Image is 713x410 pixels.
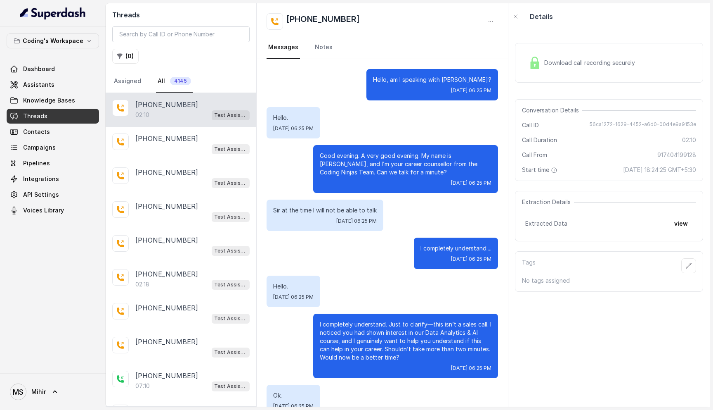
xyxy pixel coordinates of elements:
h2: Threads [112,10,250,20]
p: Coding's Workspace [23,36,83,46]
p: I completely understand.... [420,244,491,253]
span: Call From [522,151,547,159]
p: Test Assistant-3 [214,281,247,289]
span: 4145 [170,77,191,85]
span: API Settings [23,191,59,199]
p: Test Assistant- 2 [214,111,247,119]
a: Pipelines [7,156,99,171]
span: Mihir [31,388,46,396]
a: Campaigns [7,140,99,155]
span: Call ID [522,121,539,129]
p: Good evening. A very good evening. My name is [PERSON_NAME], and I’m your career counsellor from ... [320,152,491,176]
button: (0) [112,49,139,64]
span: 56ca1272-1629-4452-a6d0-00d4e9a9153e [590,121,696,129]
span: 917404199128 [657,151,696,159]
span: [DATE] 06:25 PM [451,256,491,262]
p: Hello, am I speaking with [PERSON_NAME]? [373,76,491,84]
p: Sir at the time I will not be able to talk [273,206,377,215]
a: API Settings [7,187,99,202]
span: Conversation Details [522,106,582,114]
img: Lock Icon [529,57,541,69]
nav: Tabs [112,70,250,93]
span: [DATE] 06:25 PM [273,403,314,410]
span: Integrations [23,175,59,183]
a: All4145 [156,70,193,93]
a: Integrations [7,172,99,186]
p: Hello. [273,282,314,291]
p: Test Assistant- 2 [214,382,247,391]
p: Test Assistant-3 [214,315,247,323]
p: [PHONE_NUMBER] [135,337,198,347]
p: [PHONE_NUMBER] [135,201,198,211]
p: Test Assistant-3 [214,213,247,221]
span: [DATE] 06:25 PM [273,294,314,300]
h2: [PHONE_NUMBER] [286,13,360,30]
span: [DATE] 06:25 PM [451,365,491,372]
p: 02:10 [135,111,149,119]
span: Start time [522,166,559,174]
span: 02:10 [682,136,696,144]
p: [PHONE_NUMBER] [135,269,198,279]
a: Voices Library [7,203,99,218]
img: light.svg [20,7,86,20]
p: Test Assistant-3 [214,145,247,153]
p: 02:18 [135,280,149,288]
p: Test Assistant-3 [214,179,247,187]
span: [DATE] 18:24:25 GMT+5:30 [623,166,696,174]
a: Mihir [7,380,99,403]
span: Download call recording securely [544,59,638,67]
a: Assigned [112,70,143,93]
p: [PHONE_NUMBER] [135,167,198,177]
span: Contacts [23,128,50,136]
span: Pipelines [23,159,50,167]
button: Coding's Workspace [7,33,99,48]
p: No tags assigned [522,277,696,285]
button: view [669,216,693,231]
span: Call Duration [522,136,557,144]
a: Assistants [7,77,99,92]
p: Tags [522,258,536,273]
span: Extraction Details [522,198,574,206]
p: Test Assistant-3 [214,247,247,255]
span: Voices Library [23,206,64,215]
p: Ok. [273,391,314,400]
nav: Tabs [267,36,498,59]
p: [PHONE_NUMBER] [135,100,198,110]
p: [PHONE_NUMBER] [135,303,198,313]
span: [DATE] 06:25 PM [336,218,377,224]
a: Contacts [7,124,99,139]
input: Search by Call ID or Phone Number [112,26,250,42]
span: [DATE] 06:25 PM [273,125,314,132]
a: Knowledge Bases [7,93,99,108]
p: [PHONE_NUMBER] [135,133,198,143]
p: Details [530,12,553,21]
span: [DATE] 06:25 PM [451,87,491,94]
span: [DATE] 06:25 PM [451,180,491,186]
a: Notes [313,36,334,59]
a: Dashboard [7,62,99,76]
p: I completely understand. Just to clarify—this isn’t a sales call. I noticed you had shown interes... [320,320,491,362]
p: [PHONE_NUMBER] [135,371,198,381]
span: Dashboard [23,65,55,73]
p: Test Assistant-3 [214,348,247,357]
span: Threads [23,112,47,120]
span: Extracted Data [525,219,567,228]
span: Knowledge Bases [23,96,75,105]
p: [PHONE_NUMBER] [135,235,198,245]
span: Assistants [23,81,54,89]
p: Hello. [273,114,314,122]
a: Threads [7,109,99,124]
span: Campaigns [23,143,56,152]
a: Messages [267,36,300,59]
p: 07:10 [135,382,150,390]
text: MS [13,388,24,396]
